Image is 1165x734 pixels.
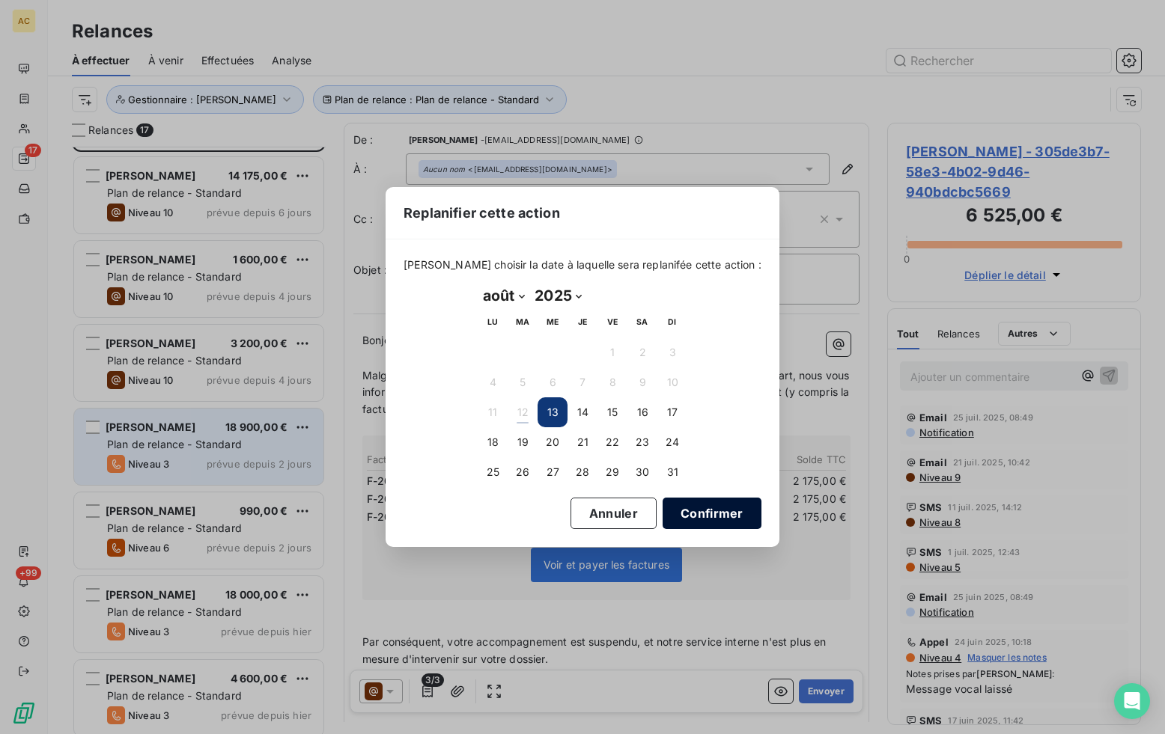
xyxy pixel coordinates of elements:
[627,427,657,457] button: 23
[597,367,627,397] button: 8
[657,427,687,457] button: 24
[478,367,508,397] button: 4
[404,257,761,272] span: [PERSON_NAME] choisir la date à laquelle sera replanifée cette action :
[571,498,657,529] button: Annuler
[597,308,627,337] th: vendredi
[663,498,761,529] button: Confirmer
[627,308,657,337] th: samedi
[508,308,538,337] th: mardi
[404,203,560,223] span: Replanifier cette action
[538,427,568,457] button: 20
[597,427,627,457] button: 22
[478,427,508,457] button: 18
[597,457,627,487] button: 29
[657,397,687,427] button: 17
[508,427,538,457] button: 19
[568,397,597,427] button: 14
[538,397,568,427] button: 13
[508,457,538,487] button: 26
[508,367,538,397] button: 5
[627,337,657,367] button: 2
[627,397,657,427] button: 16
[568,457,597,487] button: 28
[597,397,627,427] button: 15
[657,457,687,487] button: 31
[538,367,568,397] button: 6
[568,308,597,337] th: jeudi
[1114,683,1150,719] div: Open Intercom Messenger
[627,367,657,397] button: 9
[508,397,538,427] button: 12
[597,337,627,367] button: 1
[478,397,508,427] button: 11
[657,367,687,397] button: 10
[478,457,508,487] button: 25
[657,337,687,367] button: 3
[538,457,568,487] button: 27
[568,427,597,457] button: 21
[538,308,568,337] th: mercredi
[478,308,508,337] th: lundi
[568,367,597,397] button: 7
[627,457,657,487] button: 30
[657,308,687,337] th: dimanche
